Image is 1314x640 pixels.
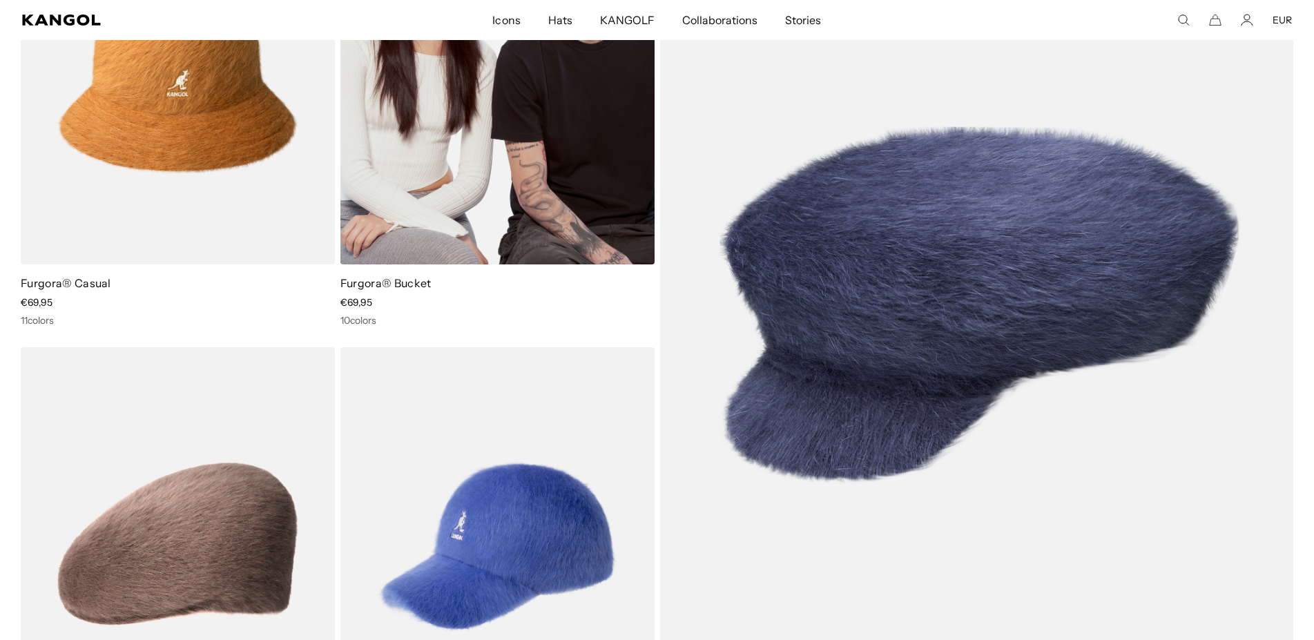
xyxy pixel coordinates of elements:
a: Furgora® Casual [21,276,111,290]
a: Account [1241,14,1253,26]
a: Furgora® Bucket [340,276,432,290]
div: 11 colors [21,314,335,327]
span: €69,95 [340,296,372,309]
div: 10 colors [340,314,655,327]
button: EUR [1273,14,1292,26]
span: €69,95 [21,296,52,309]
summary: Search here [1177,14,1190,26]
a: Kangol [22,14,327,26]
button: Cart [1209,14,1221,26]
